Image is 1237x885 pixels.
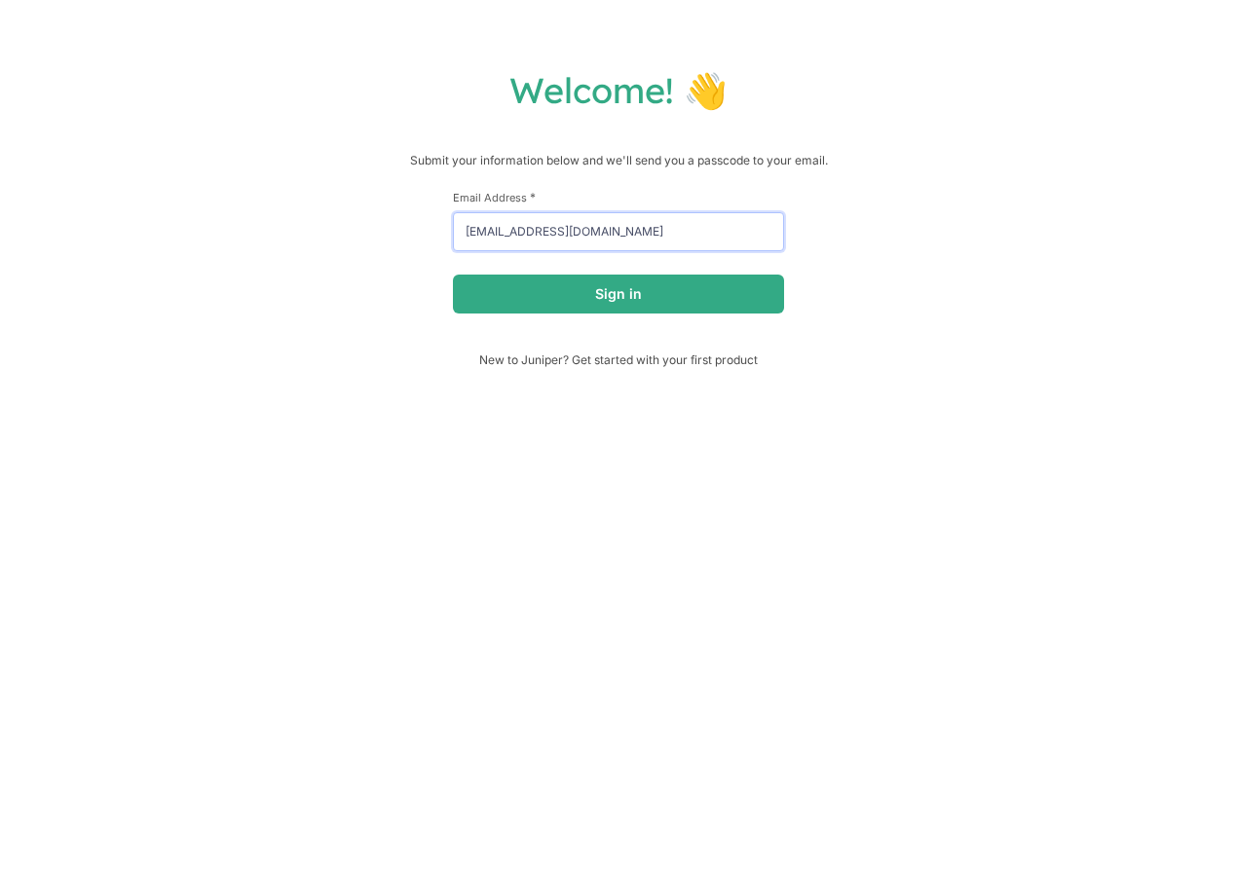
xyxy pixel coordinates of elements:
[453,190,784,204] label: Email Address
[19,151,1218,170] p: Submit your information below and we'll send you a passcode to your email.
[530,190,536,204] span: This field is required.
[19,68,1218,112] h1: Welcome! 👋
[453,212,784,251] input: email@example.com
[453,275,784,313] button: Sign in
[453,352,784,367] span: New to Juniper? Get started with your first product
